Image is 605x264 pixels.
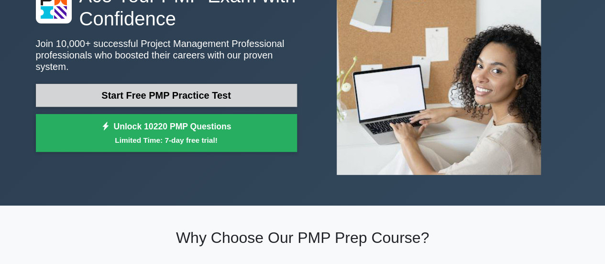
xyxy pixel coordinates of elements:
h2: Why Choose Our PMP Prep Course? [36,229,570,247]
p: Join 10,000+ successful Project Management Professional professionals who boosted their careers w... [36,38,297,72]
small: Limited Time: 7-day free trial! [48,135,285,146]
a: Start Free PMP Practice Test [36,84,297,107]
a: Unlock 10220 PMP QuestionsLimited Time: 7-day free trial! [36,114,297,152]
